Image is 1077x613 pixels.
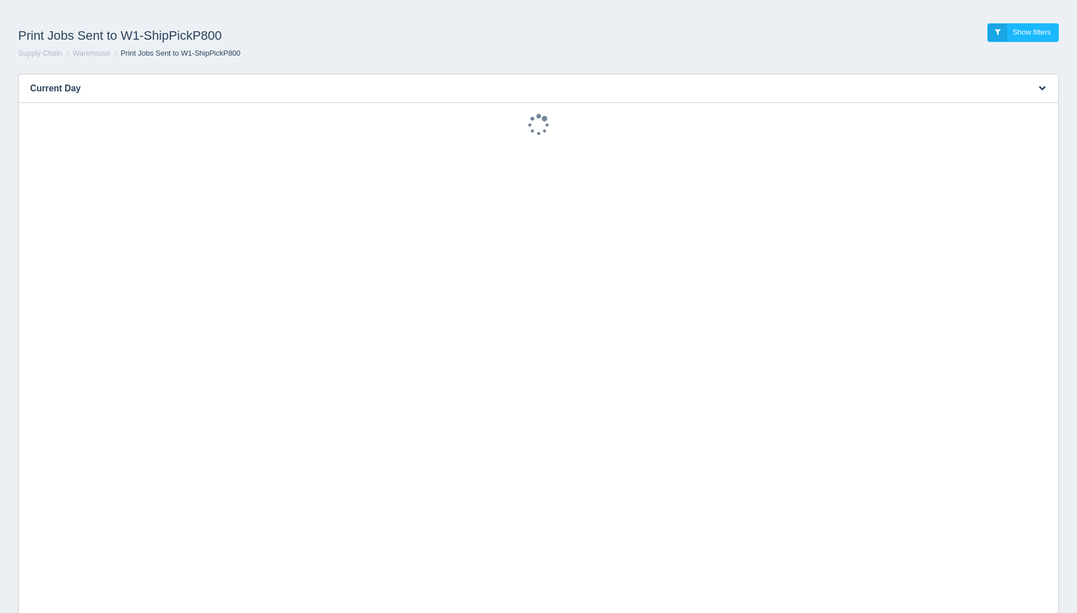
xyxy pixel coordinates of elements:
[987,23,1059,42] a: Show filters
[18,49,62,57] a: Supply Chain
[112,48,241,59] li: Print Jobs Sent to W1-ShipPickP800
[1013,28,1051,36] span: Show filters
[18,23,539,48] h1: Print Jobs Sent to W1-ShipPickP800
[19,74,1024,103] h3: Current Day
[73,49,110,57] a: Warehouse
